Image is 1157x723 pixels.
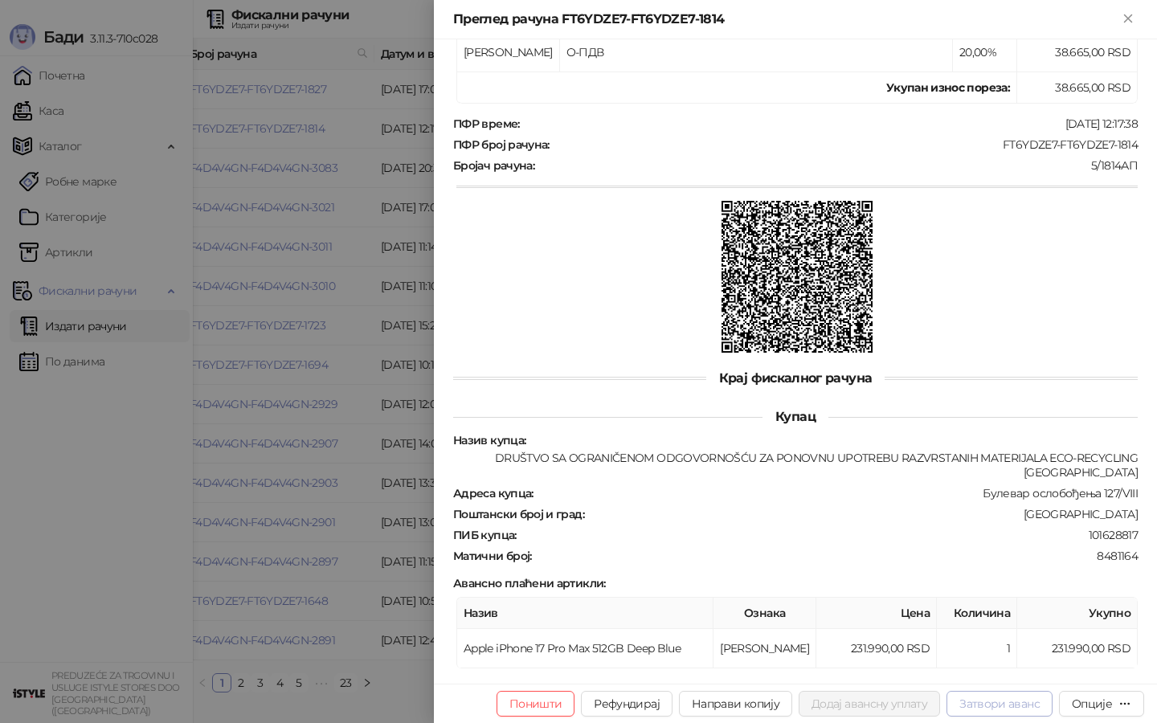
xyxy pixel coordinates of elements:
td: 231.990,00 RSD [816,629,937,668]
strong: Адреса купца : [453,486,534,500]
div: Преглед рачуна FT6YDZE7-FT6YDZE7-1814 [453,10,1118,29]
th: Ознака [713,598,816,629]
div: DRUŠTVO SA OGRANIČENOM ODGOVORNOŠĆU ZA PONOVNU UPOTREBU RAZVRSTANIH MATERIJALA ECO-RECYCLING [GEO... [452,451,1139,480]
div: [GEOGRAPHIC_DATA] [586,507,1139,521]
td: 20,00% [953,33,1017,72]
td: О-ПДВ [560,33,953,72]
button: Поништи [497,691,575,717]
button: Рефундирај [581,691,673,717]
button: Затвори аванс [946,691,1053,717]
strong: Авансно плаћени артикли : [453,576,606,590]
div: Опције [1072,696,1112,711]
th: Количина [937,598,1017,629]
th: Назив [457,598,713,629]
strong: ПФР време : [453,116,520,131]
div: FT6YDZE7-FT6YDZE7-1814 [551,137,1139,152]
td: [PERSON_NAME] [713,629,816,668]
span: Купац [762,409,828,424]
button: Направи копију [679,691,792,717]
div: 8481164 [534,549,1139,563]
span: Направи копију [692,696,779,711]
td: 1 [937,629,1017,668]
td: [PERSON_NAME] [457,33,560,72]
strong: Назив купца : [453,433,525,447]
th: Цена [816,598,937,629]
img: QR код [722,201,873,353]
button: Опције [1059,691,1144,717]
td: 38.665,00 RSD [1017,33,1138,72]
span: Крај фискалног рачуна [706,370,885,386]
td: Apple iPhone 17 Pro Max 512GB Deep Blue [457,629,713,668]
div: 5/1814АП [536,158,1139,173]
strong: ПФР број рачуна : [453,137,550,152]
strong: Матични број : [453,549,532,563]
strong: Бројач рачуна : [453,158,534,173]
th: Укупно [1017,598,1138,629]
strong: ПИБ купца : [453,528,517,542]
div: [DATE] 12:17:38 [521,116,1139,131]
strong: Поштански број и град : [453,507,584,521]
div: 101628817 [518,528,1139,542]
div: Булевар ослобођења 127/VIII [535,486,1139,500]
button: Додај авансну уплату [799,691,940,717]
td: 231.990,00 RSD [1017,629,1138,668]
td: 38.665,00 RSD [1017,72,1138,104]
button: Close [1118,10,1138,29]
strong: Укупан износ пореза: [886,80,1010,95]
